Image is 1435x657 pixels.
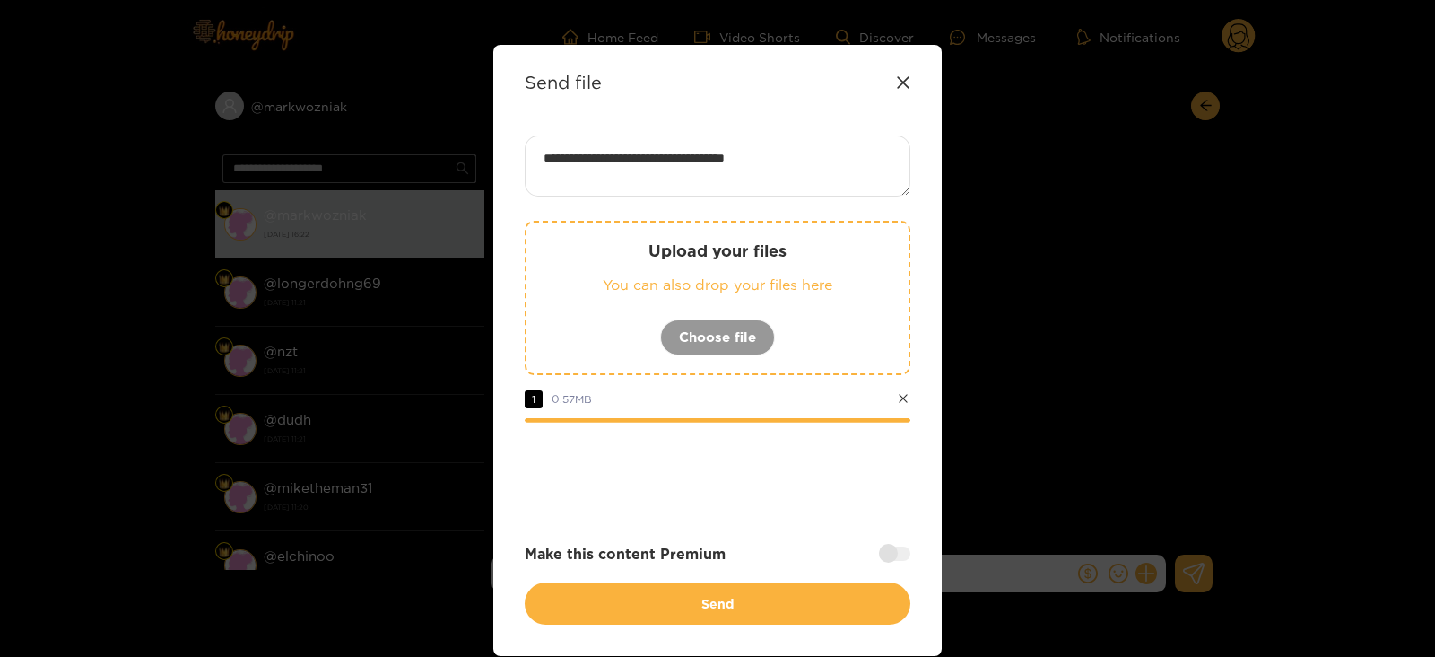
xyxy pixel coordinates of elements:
[525,583,910,625] button: Send
[525,390,543,408] span: 1
[660,320,775,355] button: Choose file
[552,393,592,405] span: 0.57 MB
[525,72,602,92] strong: Send file
[525,544,726,565] strong: Make this content Premium
[562,241,873,261] p: Upload your files
[562,275,873,295] p: You can also drop your files here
